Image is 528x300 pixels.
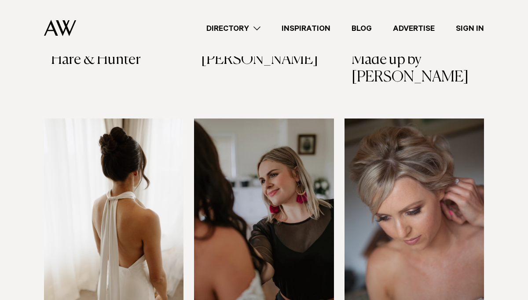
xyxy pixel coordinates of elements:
[44,20,76,36] img: Auckland Weddings Logo
[51,51,176,69] h3: Hare & Hunter
[382,22,445,34] a: Advertise
[352,51,477,87] h3: Made up by [PERSON_NAME]
[341,22,382,34] a: Blog
[445,22,495,34] a: Sign In
[271,22,341,34] a: Inspiration
[196,22,271,34] a: Directory
[201,51,326,69] h3: [PERSON_NAME]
